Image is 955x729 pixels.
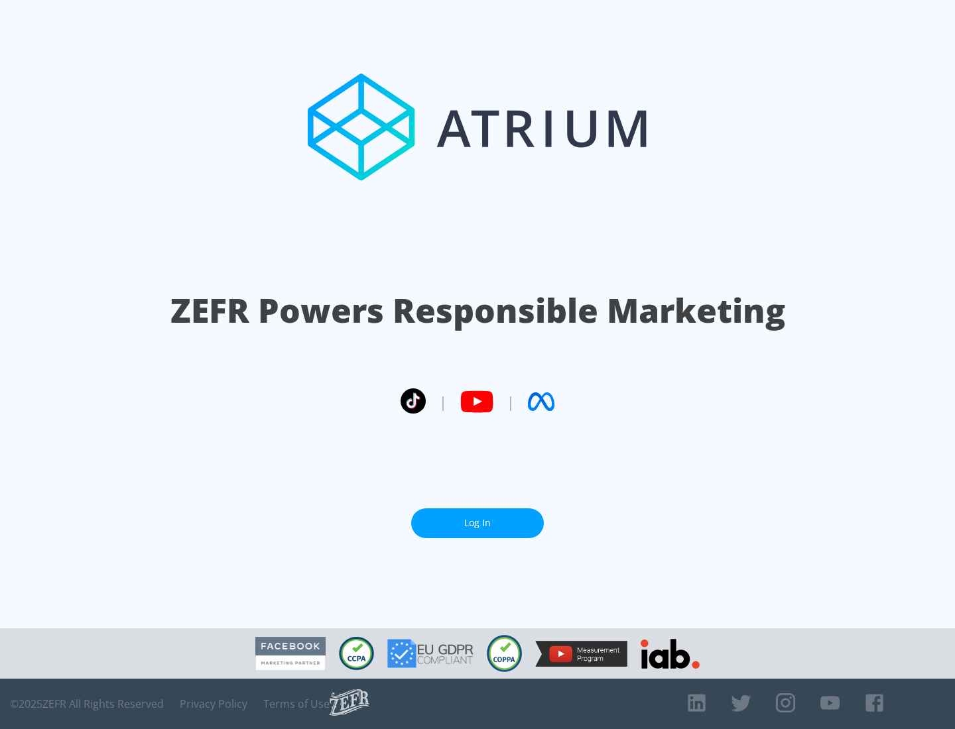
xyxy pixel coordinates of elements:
h1: ZEFR Powers Responsible Marketing [170,288,785,333]
img: YouTube Measurement Program [535,641,627,667]
span: | [439,392,447,412]
img: IAB [641,639,700,669]
img: Facebook Marketing Partner [255,637,326,671]
img: COPPA Compliant [487,635,522,672]
a: Terms of Use [263,697,330,710]
span: © 2025 ZEFR All Rights Reserved [10,697,164,710]
img: CCPA Compliant [339,637,374,670]
span: | [507,392,515,412]
img: GDPR Compliant [387,639,474,668]
a: Log In [411,508,544,538]
a: Privacy Policy [180,697,247,710]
